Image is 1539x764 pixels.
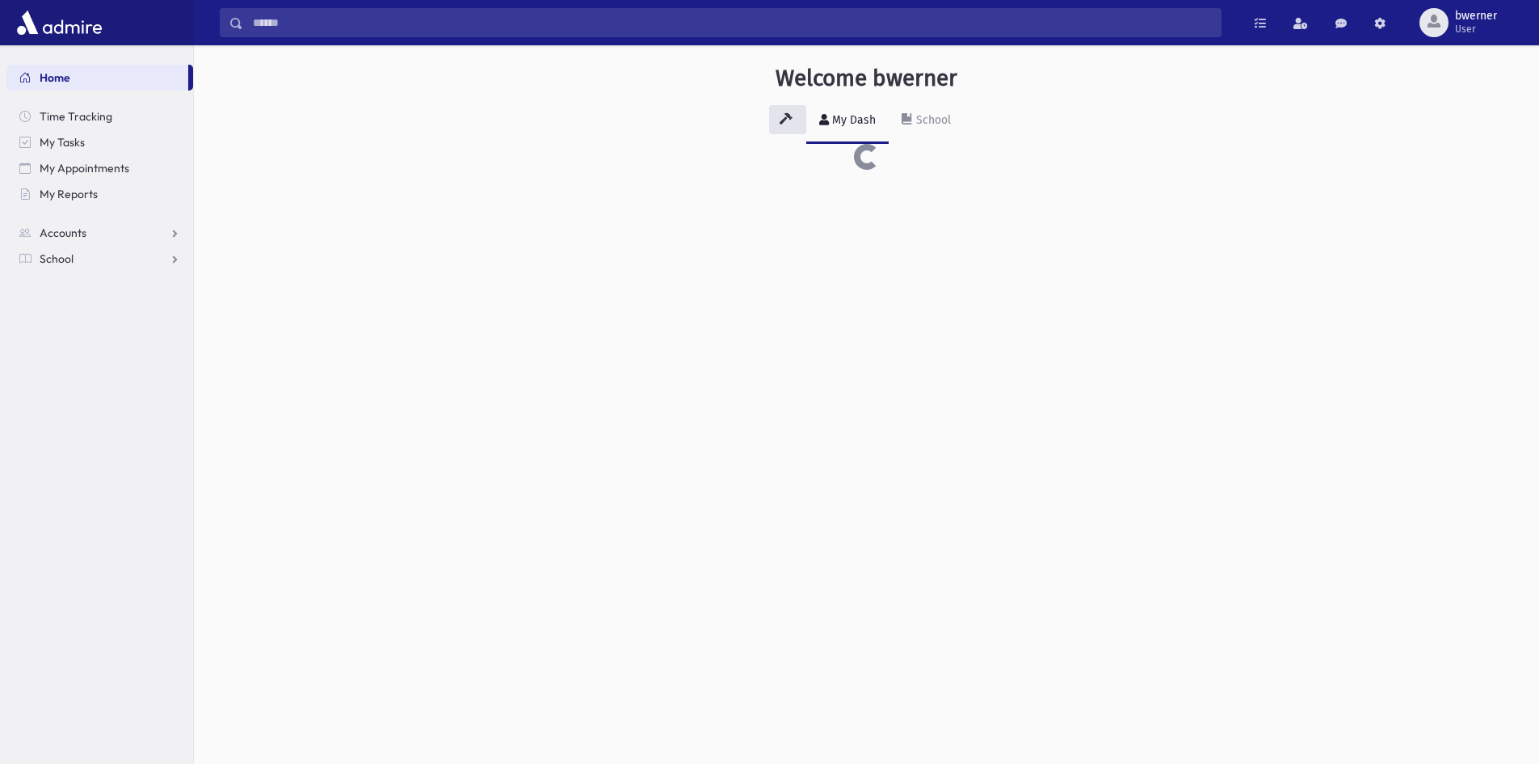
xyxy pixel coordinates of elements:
input: Search [243,8,1221,37]
a: My Tasks [6,129,193,155]
div: School [913,113,951,127]
div: My Dash [829,113,876,127]
h3: Welcome bwerner [776,65,957,92]
span: My Appointments [40,161,129,175]
span: Home [40,70,70,85]
span: bwerner [1455,10,1497,23]
span: Time Tracking [40,109,112,124]
a: Home [6,65,188,91]
span: School [40,251,74,266]
span: My Tasks [40,135,85,150]
a: My Appointments [6,155,193,181]
a: My Dash [806,99,889,144]
a: Time Tracking [6,103,193,129]
img: AdmirePro [13,6,106,39]
a: My Reports [6,181,193,207]
span: User [1455,23,1497,36]
a: Accounts [6,220,193,246]
span: Accounts [40,226,86,240]
a: School [889,99,964,144]
span: My Reports [40,187,98,201]
a: School [6,246,193,272]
